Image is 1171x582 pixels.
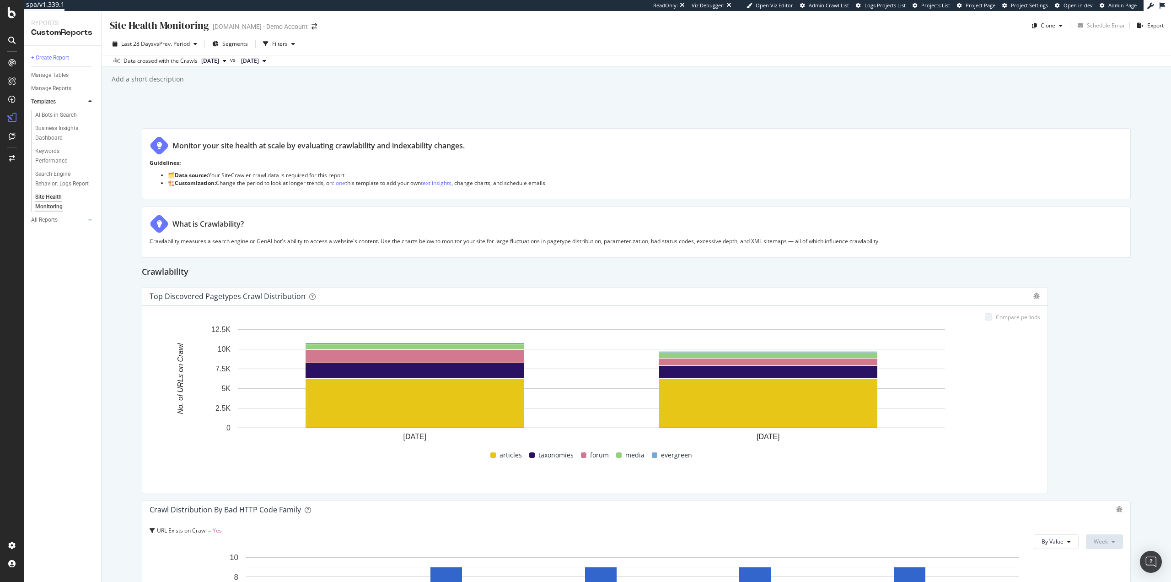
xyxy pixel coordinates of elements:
button: Clone [1028,18,1066,33]
span: Project Page [966,2,995,9]
div: Open Intercom Messenger [1140,551,1162,573]
a: Admin Page [1100,2,1137,9]
a: + Create Report [31,53,95,63]
text: 0 [226,424,231,432]
a: Templates [31,97,86,107]
div: Compare periods [996,313,1040,321]
div: Viz Debugger: [692,2,725,9]
div: Top Discovered Pagetypes Crawl DistributionCompare periodsA chart.articlestaxonomiesforummediaeve... [142,287,1048,493]
div: Search Engine Behavior: Logs Report [35,169,89,189]
div: + Create Report [31,53,69,63]
a: Site Health Monitoring [35,192,95,212]
span: vs Prev. Period [154,40,190,48]
li: 🏗️ Change the period to look at longer trends, or this template to add your own , change charts, ... [168,179,1123,187]
div: bug [1033,293,1040,299]
span: Open in dev [1064,2,1093,9]
div: Export [1147,22,1164,29]
strong: Customization: [175,179,216,187]
li: 🗂️ Your SiteCrawler crawl data is required for this report. [168,171,1123,179]
div: Clone [1041,22,1055,29]
button: Export [1133,18,1164,33]
div: Data crossed with the Crawls [124,57,198,65]
span: By Value [1042,538,1064,545]
span: Yes [213,527,222,534]
span: Open Viz Editor [756,2,793,9]
strong: Guidelines: [150,159,181,167]
div: Filters [272,40,288,48]
div: What is Crawlability? [172,219,244,229]
div: Monitor your site health at scale by evaluating crawlability and indexability changes.Guidelines:... [142,128,1131,199]
text: 12.5K [211,326,231,333]
text: 2.5K [215,404,231,412]
span: Segments [222,40,248,48]
text: 7.5K [215,365,231,373]
div: Site Health Monitoring [109,18,209,33]
button: Week [1086,534,1123,549]
span: forum [590,450,609,461]
a: Business Insights Dashboard [35,124,95,143]
div: Add a short description [111,75,184,84]
div: CustomReports [31,27,94,38]
div: Monitor your site health at scale by evaluating crawlability and indexability changes. [172,141,465,151]
a: Logs Projects List [856,2,906,9]
p: Crawlability measures a search engine or GenAI bot's ability to access a website's content. Use t... [150,237,1123,245]
span: 2025 Oct. 6th [201,57,219,65]
button: By Value [1034,534,1079,549]
div: arrow-right-arrow-left [312,23,317,30]
div: All Reports [31,215,58,225]
span: taxonomies [538,450,574,461]
div: Top Discovered Pagetypes Crawl Distribution [150,292,306,301]
text: 5K [221,385,231,392]
a: Project Page [957,2,995,9]
a: clone [332,179,345,187]
a: text insights [421,179,451,187]
div: ReadOnly: [653,2,678,9]
span: Projects List [921,2,950,9]
a: Open Viz Editor [747,2,793,9]
text: [DATE] [757,432,779,440]
div: [DOMAIN_NAME] - Demo Account [213,22,308,31]
span: Admin Crawl List [809,2,849,9]
span: Week [1094,538,1108,545]
span: = [208,527,211,534]
a: AI Bots in Search [35,110,95,120]
div: Crawl Distribution by Bad HTTP Code Family [150,505,301,514]
span: media [625,450,645,461]
text: No. of URLs on Crawl [177,343,184,414]
h2: Crawlability [142,265,188,280]
button: Last 28 DaysvsPrev. Period [109,37,201,51]
text: 10K [218,345,231,353]
span: 2025 Sep. 8th [241,57,259,65]
div: Manage Reports [31,84,71,93]
div: Crawlability [142,265,1131,280]
strong: Data source: [175,171,208,179]
svg: A chart. [150,325,1034,448]
a: Open in dev [1055,2,1093,9]
div: Site Health Monitoring [35,192,86,212]
a: Search Engine Behavior: Logs Report [35,169,95,189]
a: Projects List [913,2,950,9]
button: Filters [259,37,299,51]
button: [DATE] [237,55,270,66]
div: What is Crawlability?Crawlability measures a search engine or GenAI bot's ability to access a web... [142,207,1131,257]
a: Manage Tables [31,71,95,80]
div: Schedule Email [1087,22,1126,29]
div: Manage Tables [31,71,69,80]
a: Keywords Performance [35,147,95,166]
div: Reports [31,18,94,27]
text: 10 [230,553,238,562]
div: Templates [31,97,56,107]
span: evergreen [661,450,692,461]
button: [DATE] [198,55,230,66]
text: [DATE] [403,432,426,440]
div: bug [1116,506,1123,512]
span: Admin Page [1108,2,1137,9]
div: AI Bots in Search [35,110,77,120]
a: Manage Reports [31,84,95,93]
span: URL Exists on Crawl [157,527,207,534]
span: Last 28 Days [121,40,154,48]
span: Project Settings [1011,2,1048,9]
span: vs [230,56,237,64]
div: Business Insights Dashboard [35,124,88,143]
